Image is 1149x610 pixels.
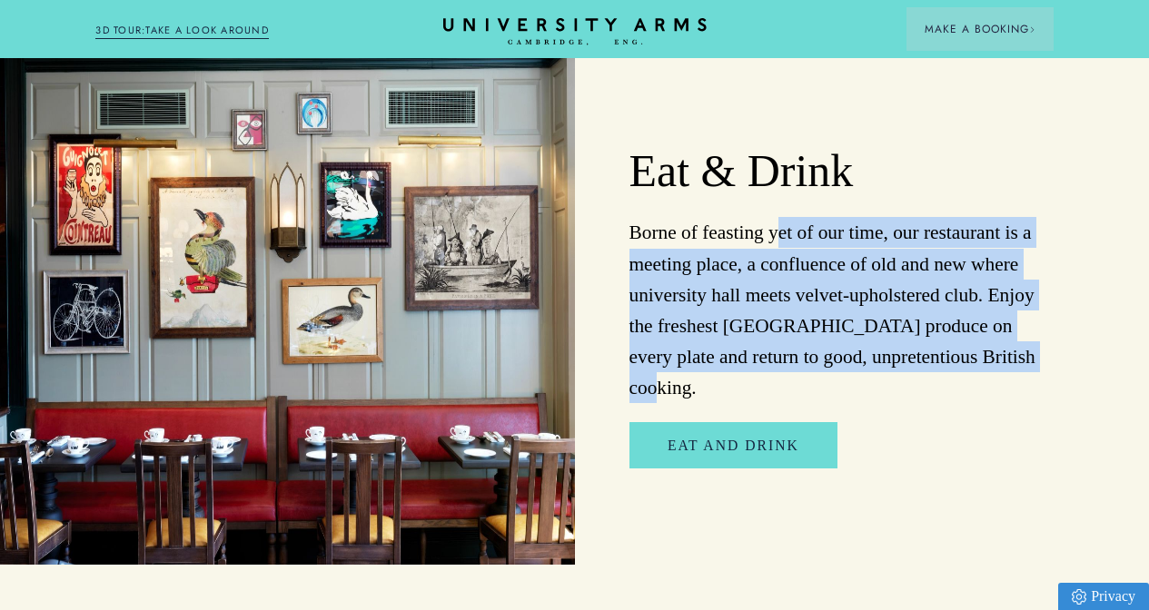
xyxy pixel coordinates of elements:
a: Eat and Drink [629,422,837,468]
img: Privacy [1072,589,1086,605]
span: Make a Booking [925,21,1035,37]
h2: Eat & Drink [629,144,1054,200]
p: Borne of feasting yet of our time, our restaurant is a meeting place, a confluence of old and new... [629,217,1054,403]
a: Privacy [1058,583,1149,610]
img: Arrow icon [1029,26,1035,33]
a: 3D TOUR:TAKE A LOOK AROUND [95,23,269,39]
a: Home [443,18,707,46]
button: Make a BookingArrow icon [906,7,1054,51]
